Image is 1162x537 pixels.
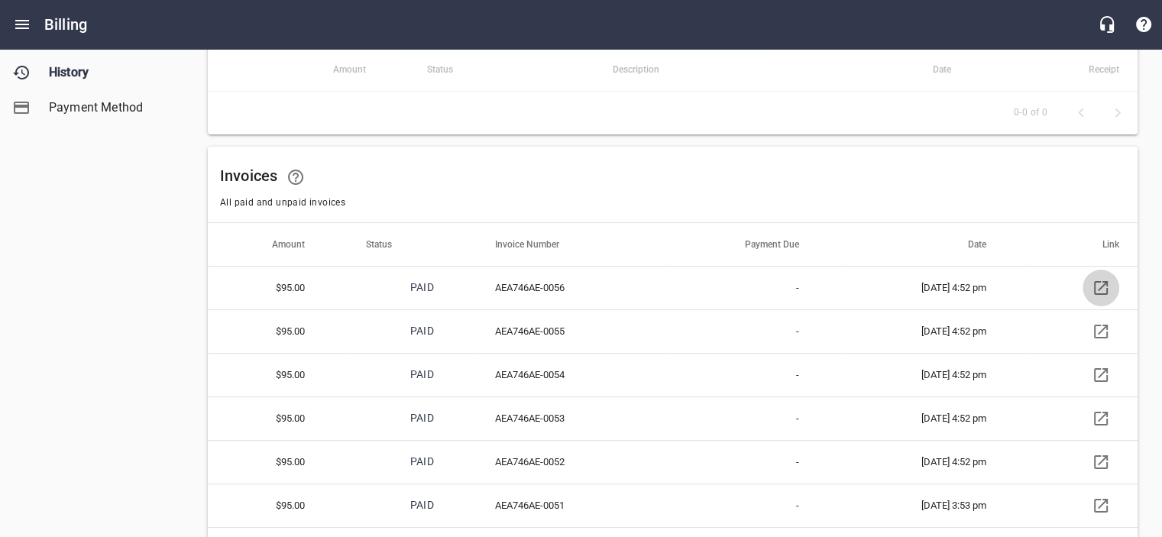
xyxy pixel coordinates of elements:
td: AEA746AE-0053 [477,396,671,440]
th: Date [842,223,1029,266]
th: $95.00 [208,396,348,440]
p: PAID [366,497,434,513]
th: $95.00 [208,484,348,527]
h6: Billing [44,12,87,37]
td: - [671,266,842,309]
td: - [671,353,842,396]
td: AEA746AE-0055 [477,309,671,353]
th: Payment Due [671,223,842,266]
td: [DATE] 4:52 pm [842,266,1029,309]
td: AEA746AE-0054 [477,353,671,396]
th: $95.00 [208,440,348,484]
p: PAID [366,410,434,426]
th: Description [594,48,824,91]
td: [DATE] 4:52 pm [842,309,1029,353]
th: Status [409,48,594,91]
th: Date [824,48,994,91]
td: [DATE] 4:52 pm [842,396,1029,440]
h6: Invoices [220,159,1125,196]
td: [DATE] 3:53 pm [842,484,1029,527]
span: All paid and unpaid invoices [220,197,345,208]
th: Amount [208,48,409,91]
p: PAID [366,367,434,383]
th: $95.00 [208,309,348,353]
td: - [671,396,842,440]
td: AEA746AE-0051 [477,484,671,527]
button: Support Portal [1125,6,1162,43]
th: $95.00 [208,353,348,396]
td: - [671,440,842,484]
td: [DATE] 4:52 pm [842,440,1029,484]
span: 0-0 of 0 [1014,105,1047,121]
td: AEA746AE-0056 [477,266,671,309]
button: Live Chat [1089,6,1125,43]
span: Payment Method [49,99,165,117]
th: Status [348,223,477,266]
p: PAID [366,280,434,296]
p: PAID [366,454,434,470]
a: Learn how your statements and invoices will look [277,159,314,196]
th: Receipt [994,48,1138,91]
td: AEA746AE-0052 [477,440,671,484]
th: Amount [208,223,348,266]
th: Invoice Number [477,223,671,266]
td: - [671,309,842,353]
p: PAID [366,323,434,339]
span: History [49,63,165,82]
button: Open drawer [4,6,40,43]
td: [DATE] 4:52 pm [842,353,1029,396]
th: Link [1028,223,1138,266]
td: - [671,484,842,527]
th: $95.00 [208,266,348,309]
